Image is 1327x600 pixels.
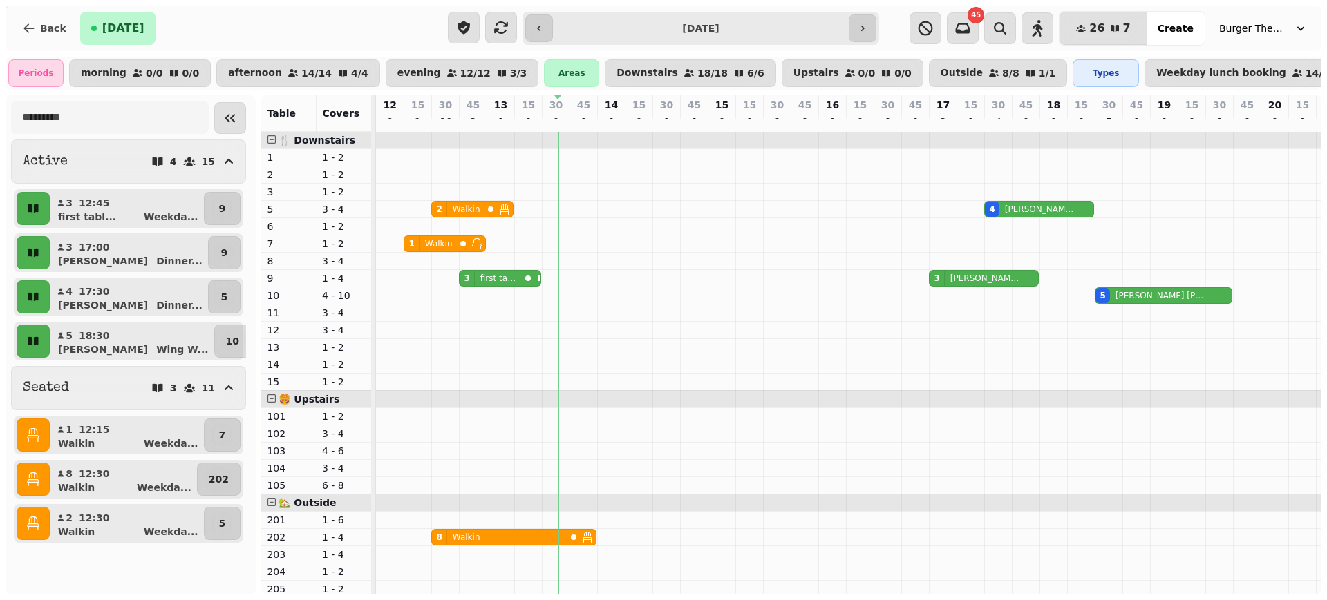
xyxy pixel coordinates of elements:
p: 45 [1130,98,1143,112]
p: 45 [688,98,701,112]
p: 15 [1296,98,1309,112]
p: 3 [65,196,73,210]
button: Seated311 [11,366,246,410]
p: 18:30 [79,329,110,342]
p: Weekda ... [137,481,191,494]
p: Weekda ... [144,525,198,539]
p: 45 [1019,98,1033,112]
button: 202 [197,463,241,496]
div: 1 [408,238,414,249]
p: 0 [1020,115,1031,128]
p: 30 [439,98,452,112]
p: 15 [743,98,756,112]
button: 212:30WalkinWeekda... [53,507,201,540]
p: 15 [522,98,535,112]
button: afternoon14/144/4 [216,59,380,87]
button: Downstairs18/186/6 [605,59,775,87]
div: Periods [8,59,64,87]
p: 12:15 [79,423,110,436]
button: 10 [214,325,251,358]
p: 103 [267,444,311,458]
p: [PERSON_NAME] [PERSON_NAME] (FT) [950,273,1021,284]
p: Walkin [58,525,95,539]
p: 3 [937,115,948,128]
p: morning [81,68,126,79]
p: [PERSON_NAME] Bridges [1005,204,1075,215]
p: 0 [523,115,534,128]
button: 267 [1060,12,1147,45]
p: 11 [267,306,311,320]
p: 0 / 0 [894,68,912,78]
p: 12:45 [79,196,110,210]
button: 312:45first tabl...Weekda... [53,192,201,225]
p: Walkin [58,481,95,494]
button: evening12/123/3 [386,59,539,87]
p: 30 [881,98,894,112]
p: 201 [267,513,311,527]
span: 🍴 Downstairs [279,135,355,146]
p: 3 / 3 [510,68,527,78]
button: 812:30WalkinWeekda... [53,463,194,496]
p: 14 / 14 [301,68,332,78]
p: 30 [549,98,563,112]
p: 4 [992,115,1004,128]
span: 7 [1123,23,1131,34]
p: 0 [799,115,810,128]
p: 204 [267,565,311,579]
div: Types [1073,59,1139,87]
p: Dinner ... [156,298,203,312]
p: Weekday lunch booking [1156,68,1286,79]
button: 317:00[PERSON_NAME]Dinner... [53,236,205,269]
p: 45 [798,98,811,112]
button: 9 [204,192,241,225]
span: 26 [1089,23,1104,34]
p: 1 - 2 [322,220,366,233]
p: 14 [267,358,311,371]
div: 3 [464,273,469,284]
p: 1 - 2 [322,582,366,596]
p: 5 [65,329,73,342]
button: Burger Theory [1211,16,1316,41]
div: 2 [436,204,442,215]
p: 0 [661,115,672,128]
p: 5 [267,202,311,216]
p: Dinner ... [156,254,203,268]
h2: Seated [23,378,69,398]
p: 6 / 6 [747,68,764,78]
p: 45 [467,98,480,112]
p: 3 - 4 [322,254,366,268]
p: 8 [267,254,311,268]
p: Downstairs [617,68,678,79]
p: 6 - 8 [322,478,366,492]
p: Outside [941,68,983,79]
p: 1 - 4 [322,271,366,285]
p: 1 - 2 [322,151,366,164]
p: 15 [267,375,311,389]
p: 0 / 0 [182,68,200,78]
p: 12 / 12 [460,68,491,78]
p: 202 [267,530,311,544]
p: 3 - 4 [322,323,366,337]
p: 0 [1131,115,1142,128]
p: 1 - 2 [322,409,366,423]
p: 15 [1185,98,1198,112]
p: 18 [1047,98,1060,112]
p: 5 [221,290,228,304]
p: 1 - 2 [322,237,366,251]
p: 30 [1213,98,1226,112]
button: Upstairs0/00/0 [782,59,923,87]
p: 14 [605,98,618,112]
p: 3 - 4 [322,306,366,320]
p: 30 [1102,98,1116,112]
p: 3 - 4 [322,427,366,441]
div: 4 [989,204,995,215]
p: 0 [1241,115,1252,128]
p: Walkin [425,238,453,249]
p: 0 [882,115,893,128]
p: 17 [937,98,950,112]
p: 30 [660,98,673,112]
p: 13 [267,340,311,354]
p: 3 [467,115,478,128]
p: 9 [267,271,311,285]
p: 0 [633,115,644,128]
